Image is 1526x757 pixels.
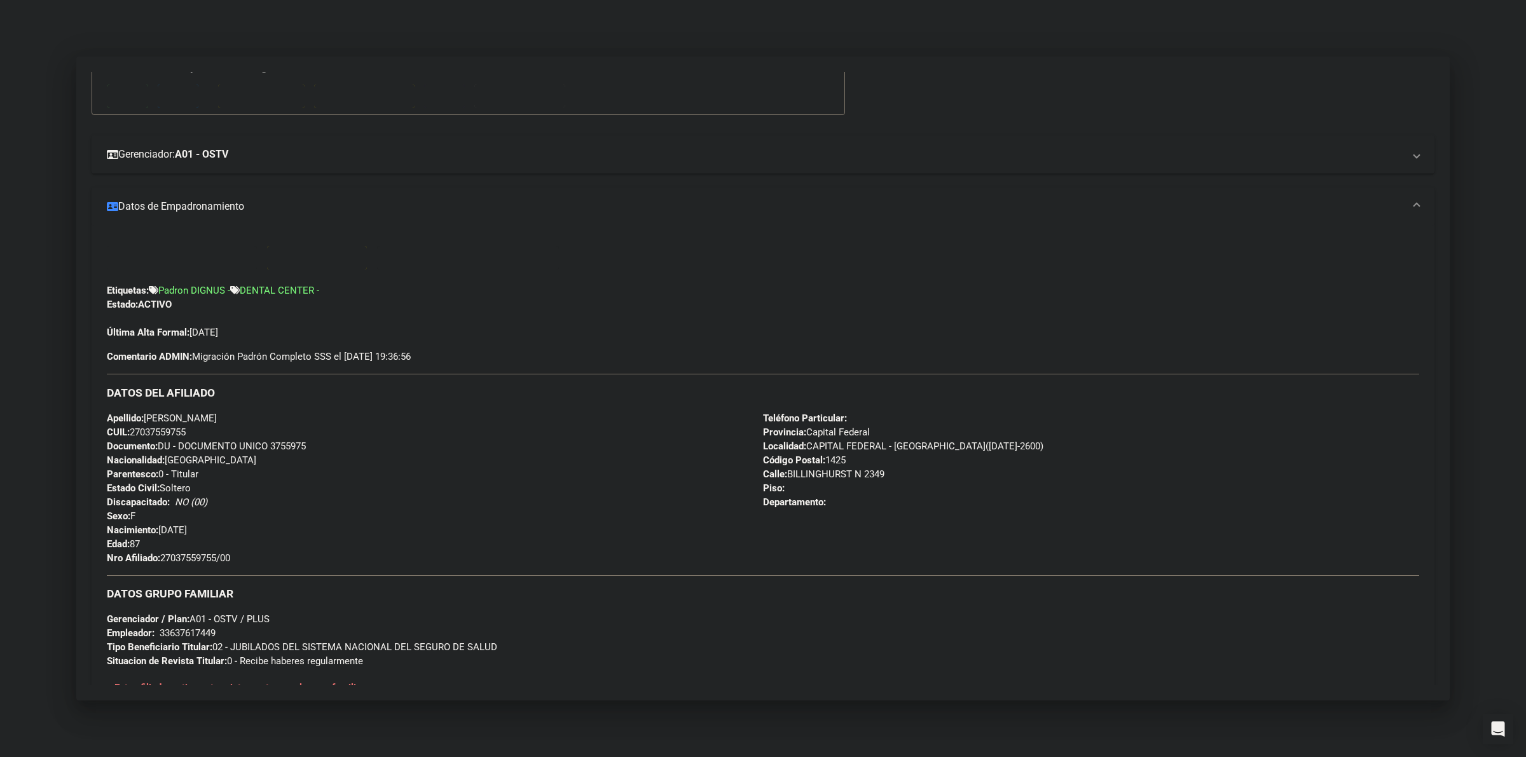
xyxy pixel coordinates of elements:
[228,91,294,102] span: ARCA Padrón
[107,413,144,424] strong: Apellido:
[107,147,1404,162] mat-panel-title: Gerenciador:
[107,641,212,653] strong: Tipo Beneficiario Titular:
[107,482,191,494] span: Soltero
[170,91,187,102] span: FTP
[120,91,137,102] span: SSS
[107,681,1419,695] h4: --Este afiliado no tiene otros integrantes en el grupo familiar--
[107,440,306,452] span: DU - DOCUMENTO UNICO 3755975
[763,440,806,452] strong: Localidad:
[402,252,549,264] span: Sin Certificado Discapacidad
[107,552,160,564] strong: Nro Afiliado:
[107,496,170,508] strong: Discapacitado:
[763,454,825,466] strong: Código Postal:
[107,524,187,536] span: [DATE]
[107,413,217,424] span: [PERSON_NAME]
[267,246,367,269] button: Movimientos
[107,468,198,480] span: 0 - Titular
[92,188,1434,226] mat-expansion-panel-header: Datos de Empadronamiento
[107,613,189,625] strong: Gerenciador / Plan:
[763,426,870,438] span: Capital Federal
[107,85,148,108] button: SSS
[485,92,555,103] strong: Organismos Ext.
[218,85,305,108] button: ARCA Padrón
[292,252,357,264] span: Movimientos
[107,199,1404,214] mat-panel-title: Datos de Empadronamiento
[117,252,247,264] span: Enviar Credencial Digital
[763,468,884,480] span: BILLINGHURST N 2349
[277,249,292,264] mat-icon: remove_red_eye
[763,482,785,494] strong: Piso:
[107,538,140,550] span: 87
[158,285,230,296] span: Padron DIGNUS -
[474,85,565,108] button: Organismos Ext.
[107,524,158,536] strong: Nacimiento:
[107,299,138,310] strong: Estado:
[107,538,130,550] strong: Edad:
[160,626,216,640] div: 33637617449
[107,627,155,639] strong: Empleador:
[107,351,192,362] strong: Comentario ADMIN:
[763,413,847,424] strong: Teléfono Particular:
[107,327,218,338] span: [DATE]
[107,655,363,667] span: 0 - Recibe haberes regularmente
[175,496,207,508] i: NO (00)
[107,613,270,625] span: A01 - OSTV / PLUS
[107,246,257,269] button: Enviar Credencial Digital
[107,327,189,338] strong: Última Alta Formal:
[240,285,319,296] span: DENTAL CENTER -
[107,587,1419,601] h3: DATOS GRUPO FAMILIAR
[107,641,497,653] span: 02 - JUBILADOS DEL SISTEMA NACIONAL DEL SEGURO DE SALUD
[324,91,404,102] span: ARCA Impuestos
[107,655,227,667] strong: Situacion de Revista Titular:
[763,454,846,466] span: 1425
[107,510,135,522] span: F
[107,510,130,522] strong: Sexo:
[107,482,160,494] strong: Estado Civil:
[377,246,559,269] button: Sin Certificado Discapacidad
[763,426,806,438] strong: Provincia:
[107,350,411,364] span: Migración Padrón Completo SSS el [DATE] 19:36:56
[107,454,165,466] strong: Nacionalidad:
[107,552,230,564] span: 27037559755/00
[138,299,172,310] strong: ACTIVO
[107,285,149,296] strong: Etiquetas:
[175,147,228,162] strong: A01 - OSTV
[107,426,130,438] strong: CUIL:
[107,426,186,438] span: 27037559755
[107,386,1419,400] h3: DATOS DEL AFILIADO
[107,440,158,452] strong: Documento:
[107,468,158,480] strong: Parentesco:
[763,440,1043,452] span: CAPITAL FEDERAL - [GEOGRAPHIC_DATA]([DATE]-2600)
[763,468,787,480] strong: Calle:
[1483,714,1513,744] div: Open Intercom Messenger
[92,226,1434,738] div: Datos de Empadronamiento
[158,85,198,108] button: FTP
[314,85,415,108] button: ARCA Impuestos
[107,454,256,466] span: [GEOGRAPHIC_DATA]
[763,496,826,508] strong: Departamento:
[92,135,1434,174] mat-expansion-panel-header: Gerenciador:A01 - OSTV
